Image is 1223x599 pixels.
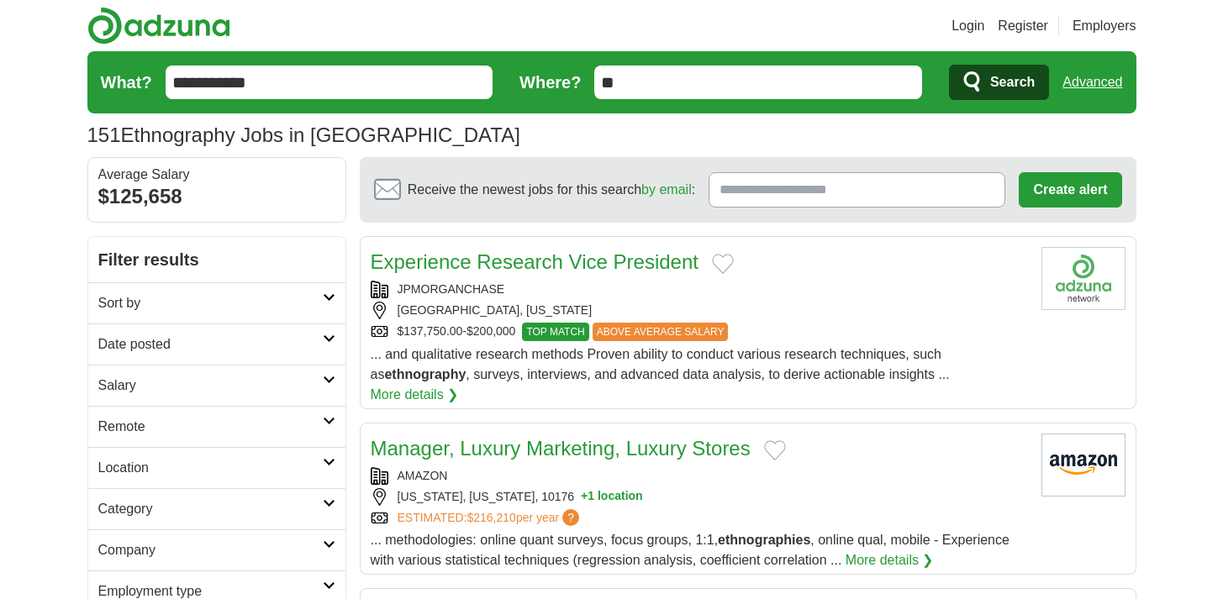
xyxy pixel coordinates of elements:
span: ABOVE AVERAGE SALARY [593,323,729,341]
a: Advanced [1062,66,1122,99]
a: More details ❯ [846,550,934,570]
a: Category [88,488,345,529]
a: Remote [88,406,345,447]
h2: Remote [98,417,323,437]
span: + [581,488,588,506]
a: Login [952,16,984,36]
button: Add to favorite jobs [764,440,786,460]
label: Where? [519,70,581,95]
a: More details ❯ [371,385,459,405]
a: ESTIMATED:$216,210per year? [398,509,583,527]
a: Employers [1073,16,1136,36]
div: Average Salary [98,168,335,181]
button: Add to favorite jobs [712,254,734,274]
label: What? [101,70,152,95]
img: Adzuna logo [87,7,230,45]
a: Salary [88,365,345,406]
span: ... methodologies: online quant surveys, focus groups, 1:1, , online qual, mobile - Experience wi... [371,533,1010,567]
a: Experience Research Vice President [371,250,698,273]
a: Register [998,16,1048,36]
div: [US_STATE], [US_STATE], 10176 [371,488,1028,506]
h1: Ethnography Jobs in [GEOGRAPHIC_DATA] [87,123,520,146]
div: $125,658 [98,181,335,212]
img: Amazon logo [1041,433,1125,497]
a: Manager, Luxury Marketing, Luxury Stores [371,437,751,460]
a: by email [641,182,692,197]
button: Search [949,65,1049,100]
span: Search [990,66,1035,99]
button: +1 location [581,488,643,506]
a: Sort by [88,282,345,323]
div: [GEOGRAPHIC_DATA], [US_STATE] [371,302,1028,319]
h2: Filter results [88,237,345,282]
strong: ethnographies [718,533,810,547]
a: Date posted [88,323,345,365]
strong: ethnography [384,367,466,381]
span: TOP MATCH [522,323,588,341]
a: Location [88,447,345,488]
h2: Sort by [98,293,323,313]
h2: Salary [98,376,323,396]
a: Company [88,529,345,570]
h2: Company [98,540,323,560]
span: $216,210 [467,511,515,524]
h2: Location [98,458,323,478]
h2: Date posted [98,334,323,355]
a: AMAZON [398,469,448,482]
span: ? [562,509,579,526]
h2: Category [98,499,323,519]
div: JPMORGANCHASE [371,281,1028,298]
span: Receive the newest jobs for this search : [408,180,695,200]
div: $137,750.00-$200,000 [371,323,1028,341]
span: 151 [87,120,121,150]
img: Company logo [1041,247,1125,310]
button: Create alert [1019,172,1121,208]
span: ... and qualitative research methods Proven ability to conduct various research techniques, such ... [371,347,950,381]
